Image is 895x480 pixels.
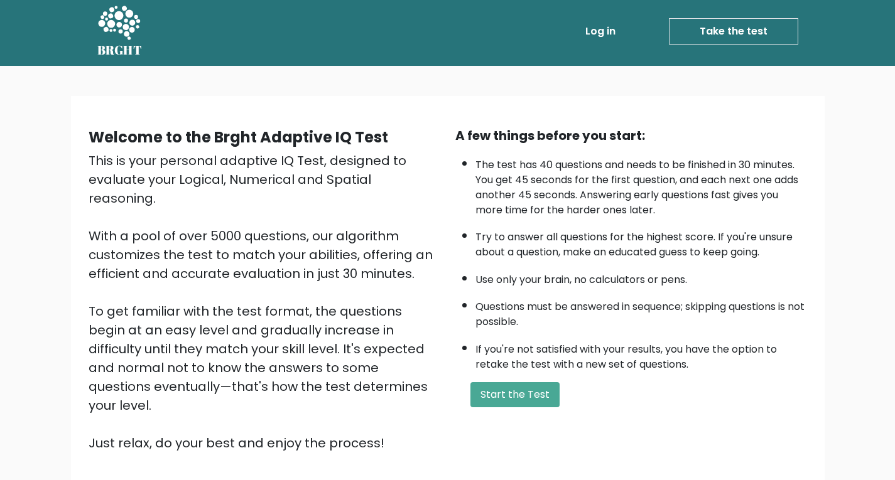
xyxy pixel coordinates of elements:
li: If you're not satisfied with your results, you have the option to retake the test with a new set ... [475,336,807,372]
a: BRGHT [97,2,143,61]
h5: BRGHT [97,43,143,58]
b: Welcome to the Brght Adaptive IQ Test [89,127,388,147]
li: Try to answer all questions for the highest score. If you're unsure about a question, make an edu... [475,223,807,260]
li: Questions must be answered in sequence; skipping questions is not possible. [475,293,807,329]
button: Start the Test [470,382,560,407]
div: A few things before you start: [455,126,807,145]
a: Take the test [669,18,798,45]
li: The test has 40 questions and needs to be finished in 30 minutes. You get 45 seconds for the firs... [475,151,807,218]
div: This is your personal adaptive IQ Test, designed to evaluate your Logical, Numerical and Spatial ... [89,151,440,452]
a: Log in [580,19,621,44]
li: Use only your brain, no calculators or pens. [475,266,807,287]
